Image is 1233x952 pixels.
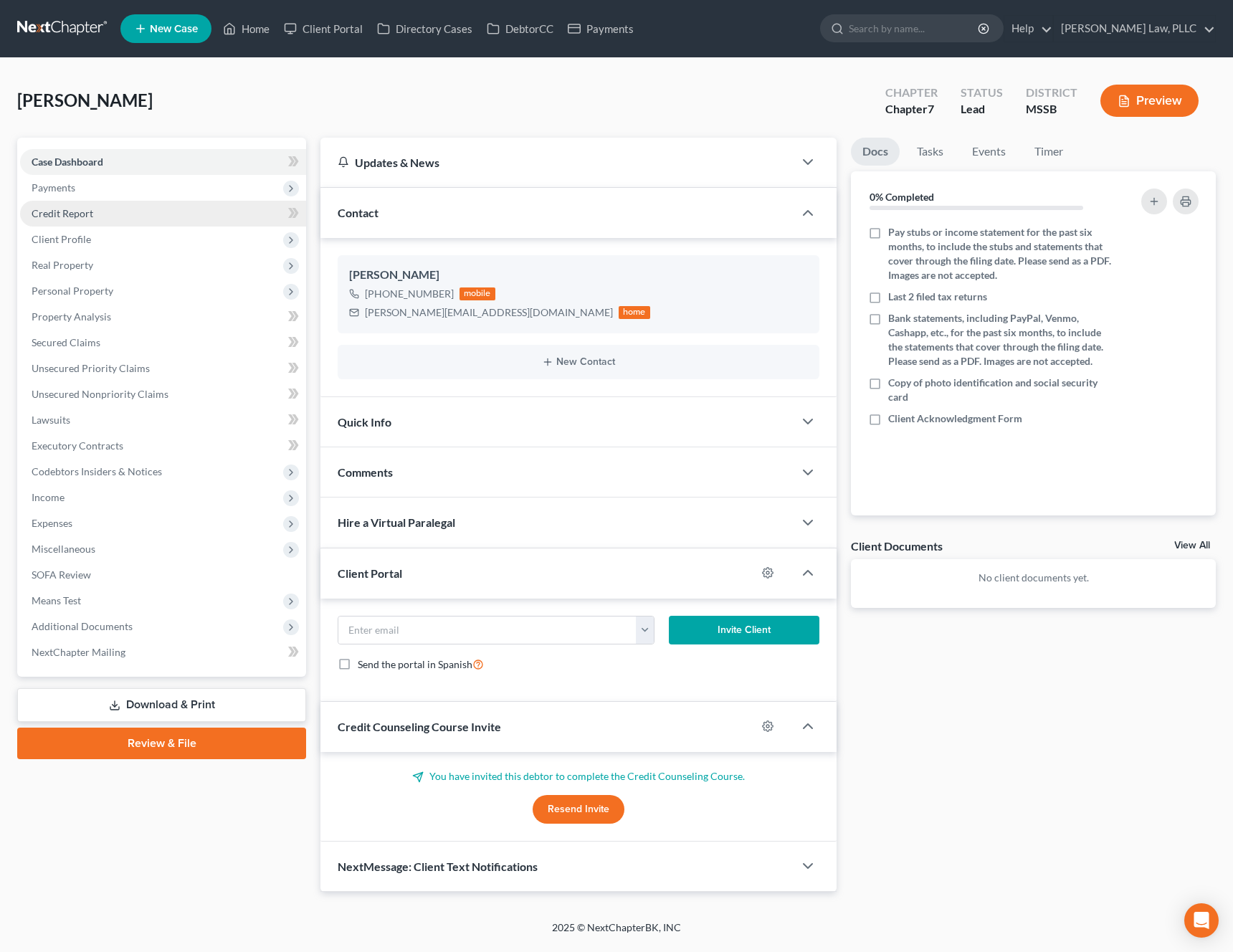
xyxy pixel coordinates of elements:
span: [PERSON_NAME] [17,90,153,110]
span: Executory Contracts [32,439,123,452]
a: Tasks [905,138,955,166]
div: [PERSON_NAME] [349,267,808,284]
a: Lawsuits [20,407,306,433]
p: No client documents yet. [862,571,1204,585]
div: District [1026,85,1077,101]
div: 2025 © NextChapterBK, INC [208,920,1025,946]
a: Events [961,138,1017,166]
span: Means Test [32,594,81,606]
button: Preview [1100,85,1199,117]
button: Invite Client [669,616,820,644]
span: Lawsuits [32,414,70,426]
span: Bank statements, including PayPal, Venmo, Cashapp, etc., for the past six months, to include the ... [888,311,1113,368]
a: Executory Contracts [20,433,306,459]
a: Secured Claims [20,330,306,356]
p: You have invited this debtor to complete the Credit Counseling Course. [338,769,819,784]
span: Secured Claims [32,336,100,348]
a: Unsecured Priority Claims [20,356,306,381]
span: Personal Property [32,285,113,297]
a: Client Portal [277,16,370,42]
span: Hire a Virtual Paralegal [338,515,455,529]
span: NextMessage: Client Text Notifications [338,860,538,873]
strong: 0% Completed [870,191,934,203]
span: NextChapter Mailing [32,646,125,658]
a: Docs [851,138,900,166]
a: SOFA Review [20,562,306,588]
a: DebtorCC [480,16,561,42]
span: Income [32,491,65,503]
a: View All [1174,541,1210,551]
div: Lead [961,101,1003,118]
a: Help [1004,16,1052,42]
input: Search by name... [849,15,980,42]
span: Credit Report [32,207,93,219]
span: Last 2 filed tax returns [888,290,987,304]
span: Contact [338,206,379,219]
span: Codebtors Insiders & Notices [32,465,162,477]
div: Status [961,85,1003,101]
span: Unsecured Nonpriority Claims [32,388,168,400]
a: Credit Report [20,201,306,227]
span: Property Analysis [32,310,111,323]
span: Client Acknowledgment Form [888,411,1022,426]
a: Download & Print [17,688,306,722]
div: mobile [460,287,495,300]
a: Home [216,16,277,42]
a: NextChapter Mailing [20,639,306,665]
span: Pay stubs or income statement for the past six months, to include the stubs and statements that c... [888,225,1113,282]
div: [PHONE_NUMBER] [365,287,454,301]
span: Case Dashboard [32,156,103,168]
div: Open Intercom Messenger [1184,903,1219,938]
div: Updates & News [338,155,776,170]
a: Review & File [17,728,306,759]
input: Enter email [338,617,637,644]
a: Directory Cases [370,16,480,42]
div: Chapter [885,101,938,118]
div: Chapter [885,85,938,101]
span: Real Property [32,259,93,271]
span: Additional Documents [32,620,133,632]
span: Unsecured Priority Claims [32,362,150,374]
span: Quick Info [338,415,391,429]
span: Expenses [32,517,72,529]
span: New Case [150,24,198,34]
a: Timer [1023,138,1075,166]
span: Credit Counseling Course Invite [338,720,501,733]
span: Client Profile [32,233,91,245]
span: SOFA Review [32,568,91,581]
span: Copy of photo identification and social security card [888,376,1113,404]
span: Miscellaneous [32,543,95,555]
a: Case Dashboard [20,149,306,175]
a: [PERSON_NAME] Law, PLLC [1054,16,1215,42]
span: 7 [928,102,934,115]
div: Client Documents [851,538,943,553]
div: MSSB [1026,101,1077,118]
div: home [619,306,650,319]
span: Payments [32,181,75,194]
a: Unsecured Nonpriority Claims [20,381,306,407]
span: Comments [338,465,393,479]
div: [PERSON_NAME][EMAIL_ADDRESS][DOMAIN_NAME] [365,305,613,320]
a: Payments [561,16,641,42]
span: Client Portal [338,566,402,580]
a: Property Analysis [20,304,306,330]
button: Resend Invite [533,795,624,824]
span: Send the portal in Spanish [358,658,472,670]
button: New Contact [349,356,808,368]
